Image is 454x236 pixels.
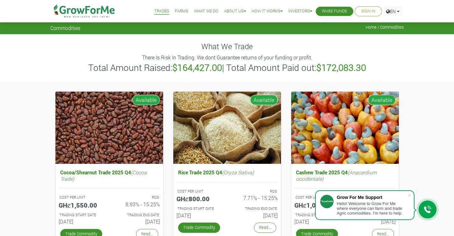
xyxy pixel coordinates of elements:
[252,8,283,15] a: How it Works
[114,201,160,207] h6: 8.93% - 15.25%
[175,8,188,15] a: Farms
[194,8,218,15] a: What We Do
[366,25,404,30] span: Home / Commodities
[294,168,396,227] a: Cashew Trade 2025 Q4(Anacardium occidentale) COST PER UNIT GHȼ1,050.00 ROS 8.09% - 15.28% TRADING...
[177,189,221,194] p: COST PER UNIT
[250,95,278,105] span: Available
[115,212,159,218] p: Estimated Trading End Date
[177,168,278,177] h5: Rice Trade 2025 Q4
[254,223,276,232] a: Read...
[50,42,404,51] h4: What We Trade
[316,62,366,73] b: $172,083.30
[361,8,375,15] a: Sign In
[222,169,254,176] i: (Oryza Sativa)
[177,212,222,218] h6: [DATE]
[294,168,396,183] h5: Cashew Trade 2025 Q4
[177,195,222,202] h5: GHȼ800.00
[350,218,396,225] h6: [DATE]
[154,8,169,15] a: Trades
[337,195,407,200] div: Grow For Me Support
[132,95,160,105] span: Available
[295,212,339,218] p: Estimated Trading Start Date
[60,195,104,200] p: COST PER UNIT
[59,201,104,209] h5: GHȼ1,550.00
[322,8,347,15] a: Raise Funds
[232,212,278,218] h6: [DATE]
[291,92,399,164] img: growforme image
[55,92,163,164] img: growforme image
[114,218,160,225] h6: [DATE]
[172,62,222,73] b: $164,427.00
[178,223,220,232] a: Trade Commodity
[59,168,160,183] h5: Cocoa/Shearnut Trade 2025 Q4
[368,95,396,105] span: Available
[232,195,278,201] h6: 7.71% - 15.25%
[224,8,246,15] a: About Us
[51,54,403,61] p: There Is Risk In Trading. We dont Guarantee returns of your funding or profit.
[173,92,281,164] img: growforme image
[294,218,340,225] h6: [DATE]
[177,206,221,211] p: Estimated Trading Start Date
[60,212,104,218] p: Estimated Trading Start Date
[115,195,159,200] p: ROS
[233,206,277,211] p: Estimated Trading End Date
[337,201,407,216] div: Hello! Welcome to Grow For Me where everyone can farm and trade Agric commodities. I'm here to help.
[59,218,104,225] h6: [DATE]
[296,169,377,182] i: (Anacardium occidentale)
[177,168,278,221] a: Rice Trade 2025 Q4(Oryza Sativa) COST PER UNIT GHȼ800.00 ROS 7.71% - 15.25% TRADING START DATE [D...
[233,189,277,194] p: ROS
[51,62,403,73] h3: Total Amount Raised: | Total Amount Paid out:
[383,6,402,16] a: EN
[50,25,80,31] span: Commodities
[59,168,160,227] a: Cocoa/Shearnut Trade 2025 Q4(Cocoa Trade) COST PER UNIT GHȼ1,550.00 ROS 8.93% - 15.25% TRADING ST...
[294,201,340,209] h5: GHȼ1,050.00
[295,195,339,200] p: COST PER UNIT
[60,169,147,182] i: (Cocoa Trade)
[288,8,312,15] a: Investors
